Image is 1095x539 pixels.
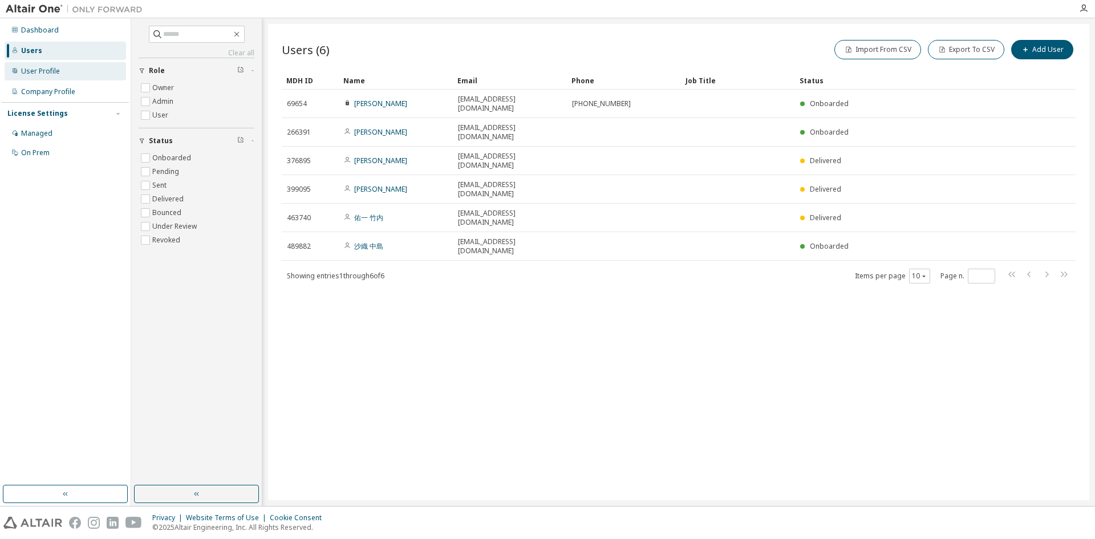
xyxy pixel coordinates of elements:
div: Company Profile [21,87,75,96]
span: Delivered [810,213,841,222]
a: [PERSON_NAME] [354,184,407,194]
span: [EMAIL_ADDRESS][DOMAIN_NAME] [458,209,562,227]
label: Delivered [152,192,186,206]
span: [EMAIL_ADDRESS][DOMAIN_NAME] [458,237,562,256]
div: Cookie Consent [270,513,328,522]
p: © 2025 Altair Engineering, Inc. All Rights Reserved. [152,522,328,532]
div: On Prem [21,148,50,157]
span: Clear filter [237,136,244,145]
button: 10 [912,271,927,281]
label: Onboarded [152,151,193,165]
span: Items per page [855,269,930,283]
div: Name [343,71,448,90]
span: Onboarded [810,127,849,137]
div: License Settings [7,109,68,118]
div: Dashboard [21,26,59,35]
span: 399095 [287,185,311,194]
span: [EMAIL_ADDRESS][DOMAIN_NAME] [458,180,562,198]
span: [PHONE_NUMBER] [572,99,631,108]
span: Role [149,66,165,75]
span: Showing entries 1 through 6 of 6 [287,271,384,281]
a: Clear all [139,48,254,58]
a: 佑一 竹内 [354,213,383,222]
span: 376895 [287,156,311,165]
a: [PERSON_NAME] [354,99,407,108]
button: Add User [1011,40,1073,59]
img: Altair One [6,3,148,15]
button: Role [139,58,254,83]
span: 266391 [287,128,311,137]
span: Onboarded [810,99,849,108]
button: Import From CSV [834,40,921,59]
div: Status [800,71,1016,90]
span: Users (6) [282,42,330,58]
a: [PERSON_NAME] [354,127,407,137]
a: [PERSON_NAME] [354,156,407,165]
span: Page n. [940,269,995,283]
label: User [152,108,171,122]
span: Status [149,136,173,145]
span: Delivered [810,156,841,165]
label: Revoked [152,233,182,247]
span: Clear filter [237,66,244,75]
label: Admin [152,95,176,108]
img: linkedin.svg [107,517,119,529]
span: 489882 [287,242,311,251]
div: Job Title [686,71,790,90]
div: MDH ID [286,71,334,90]
a: 沙織 中島 [354,241,383,251]
span: 463740 [287,213,311,222]
img: instagram.svg [88,517,100,529]
div: User Profile [21,67,60,76]
div: Users [21,46,42,55]
span: Delivered [810,184,841,194]
label: Pending [152,165,181,179]
span: 69654 [287,99,307,108]
div: Email [457,71,562,90]
span: [EMAIL_ADDRESS][DOMAIN_NAME] [458,95,562,113]
span: Onboarded [810,241,849,251]
img: facebook.svg [69,517,81,529]
button: Export To CSV [928,40,1004,59]
label: Under Review [152,220,199,233]
img: youtube.svg [125,517,142,529]
div: Privacy [152,513,186,522]
span: [EMAIL_ADDRESS][DOMAIN_NAME] [458,123,562,141]
div: Phone [571,71,676,90]
label: Sent [152,179,169,192]
label: Owner [152,81,176,95]
div: Managed [21,129,52,138]
label: Bounced [152,206,184,220]
span: [EMAIL_ADDRESS][DOMAIN_NAME] [458,152,562,170]
img: altair_logo.svg [3,517,62,529]
div: Website Terms of Use [186,513,270,522]
button: Status [139,128,254,153]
